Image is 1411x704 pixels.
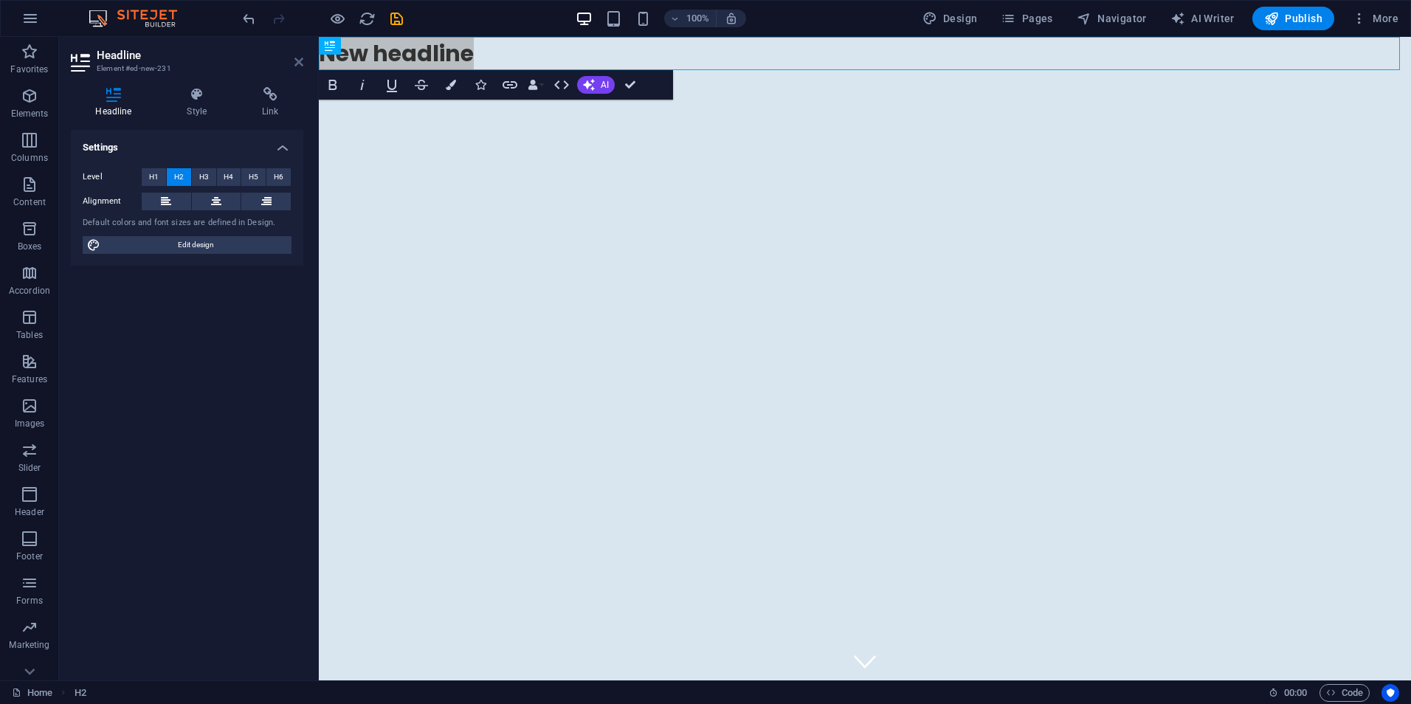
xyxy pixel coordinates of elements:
button: Icons [466,70,494,100]
button: Design [917,7,984,30]
span: : [1294,687,1297,698]
button: H3 [192,168,216,186]
img: Editor Logo [85,10,196,27]
span: Code [1326,684,1363,702]
span: More [1352,11,1398,26]
h6: 100% [686,10,710,27]
button: H4 [217,168,241,186]
i: On resize automatically adjust zoom level to fit chosen device. [725,12,738,25]
span: Navigator [1077,11,1147,26]
h4: Link [238,87,303,118]
h4: Headline [71,87,162,118]
button: undo [240,10,258,27]
button: save [387,10,405,27]
button: Publish [1252,7,1334,30]
button: H5 [241,168,266,186]
span: H5 [249,168,258,186]
button: Usercentrics [1381,684,1399,702]
p: Elements [11,108,49,120]
h3: Element #ed-new-231 [97,62,274,75]
label: Level [83,168,142,186]
button: Navigator [1071,7,1153,30]
button: Link [496,70,524,100]
span: AI Writer [1170,11,1235,26]
p: Header [15,506,44,518]
h2: Headline [97,49,303,62]
button: H2 [167,168,191,186]
button: Pages [995,7,1058,30]
p: Features [12,373,47,385]
span: H3 [199,168,209,186]
button: Bold (Ctrl+B) [319,70,347,100]
button: 100% [664,10,717,27]
p: Marketing [9,639,49,651]
button: Underline (Ctrl+U) [378,70,406,100]
h4: Settings [71,130,303,156]
p: Content [13,196,46,208]
p: Columns [11,152,48,164]
button: More [1346,7,1404,30]
p: Accordion [9,285,50,297]
p: Favorites [10,63,48,75]
button: Data Bindings [525,70,546,100]
span: H4 [224,168,233,186]
nav: breadcrumb [75,684,86,702]
span: Click to select. Double-click to edit [75,684,86,702]
span: Edit design [105,236,287,254]
button: Edit design [83,236,291,254]
button: Code [1319,684,1370,702]
span: H6 [274,168,283,186]
button: H1 [142,168,166,186]
span: H2 [174,168,184,186]
span: Pages [1001,11,1052,26]
button: HTML [548,70,576,100]
i: Reload page [359,10,376,27]
button: H6 [266,168,291,186]
h4: Style [162,87,238,118]
button: Italic (Ctrl+I) [348,70,376,100]
button: AI [577,76,615,94]
span: 00 00 [1284,684,1307,702]
p: Forms [16,595,43,607]
span: H1 [149,168,159,186]
button: Strikethrough [407,70,435,100]
span: Design [922,11,978,26]
button: AI Writer [1165,7,1241,30]
i: Save (Ctrl+S) [388,10,405,27]
button: Confirm (Ctrl+⏎) [616,70,644,100]
div: Default colors and font sizes are defined in Design. [83,217,291,230]
label: Alignment [83,193,142,210]
div: Design (Ctrl+Alt+Y) [917,7,984,30]
p: Footer [16,551,43,562]
p: Tables [16,329,43,341]
p: Boxes [18,241,42,252]
a: Click to cancel selection. Double-click to open Pages [12,684,52,702]
button: Colors [437,70,465,100]
span: Publish [1264,11,1322,26]
span: AI [601,80,609,89]
h6: Session time [1269,684,1308,702]
p: Images [15,418,45,429]
button: Click here to leave preview mode and continue editing [328,10,346,27]
button: reload [358,10,376,27]
p: Slider [18,462,41,474]
i: Undo: Add element (Ctrl+Z) [241,10,258,27]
